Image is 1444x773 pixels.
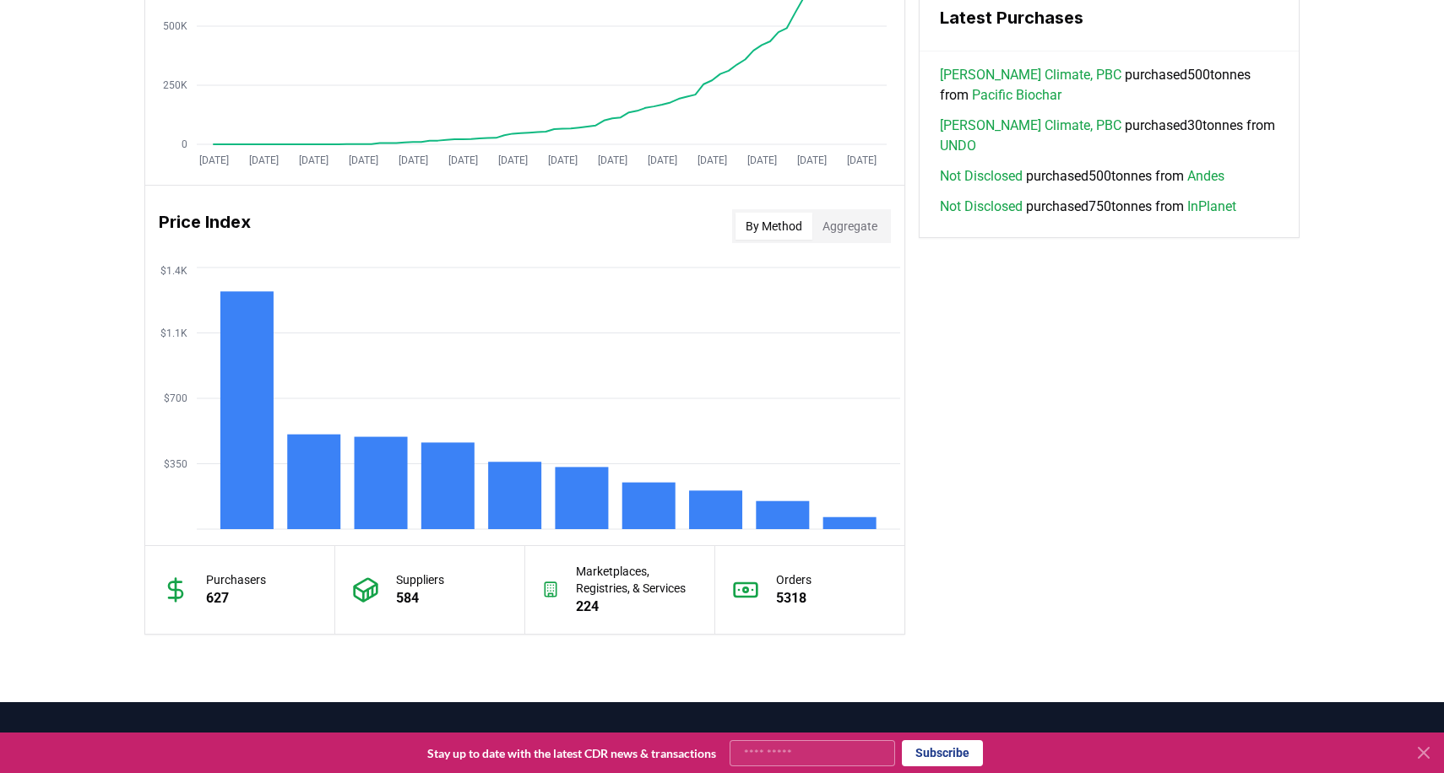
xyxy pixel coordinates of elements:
[206,571,266,588] p: Purchasers
[940,166,1023,186] a: Not Disclosed
[249,154,279,166] tspan: [DATE]
[160,265,187,277] tspan: $1.4K
[776,588,812,608] p: 5318
[940,197,1236,217] span: purchased 750 tonnes from
[576,597,697,617] p: 224
[736,213,812,240] button: By Method
[396,571,444,588] p: Suppliers
[448,154,478,166] tspan: [DATE]
[160,327,187,339] tspan: $1.1K
[972,85,1061,105] a: Pacific Biochar
[199,154,229,166] tspan: [DATE]
[396,588,444,608] p: 584
[940,116,1121,136] a: [PERSON_NAME] Climate, PBC
[940,136,976,156] a: UNDO
[648,154,677,166] tspan: [DATE]
[812,213,888,240] button: Aggregate
[206,588,266,608] p: 627
[159,209,251,243] h3: Price Index
[776,571,812,588] p: Orders
[747,154,777,166] tspan: [DATE]
[1187,197,1236,217] a: InPlanet
[940,5,1278,30] h3: Latest Purchases
[940,116,1278,156] span: purchased 30 tonnes from
[163,20,187,32] tspan: 500K
[797,154,827,166] tspan: [DATE]
[698,154,727,166] tspan: [DATE]
[164,458,187,470] tspan: $350
[940,197,1023,217] a: Not Disclosed
[399,154,428,166] tspan: [DATE]
[847,154,877,166] tspan: [DATE]
[498,154,528,166] tspan: [DATE]
[163,79,187,91] tspan: 250K
[1187,166,1224,186] a: Andes
[576,563,697,597] p: Marketplaces, Registries, & Services
[299,154,328,166] tspan: [DATE]
[548,154,578,166] tspan: [DATE]
[182,138,187,150] tspan: 0
[940,65,1278,105] span: purchased 500 tonnes from
[598,154,627,166] tspan: [DATE]
[349,154,378,166] tspan: [DATE]
[164,392,187,404] tspan: $700
[940,166,1224,186] span: purchased 500 tonnes from
[940,65,1121,85] a: [PERSON_NAME] Climate, PBC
